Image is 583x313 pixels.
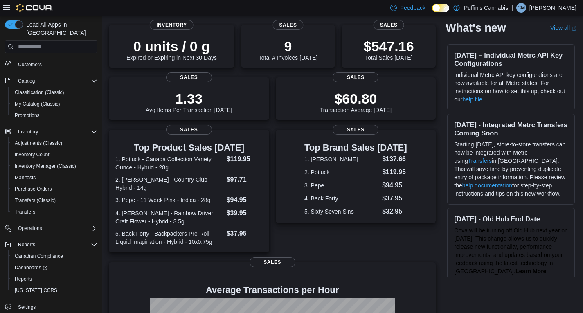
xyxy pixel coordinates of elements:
dd: $97.71 [227,175,263,185]
button: Classification (Classic) [8,87,101,98]
span: Inventory Manager (Classic) [15,163,76,169]
dt: 5. Back Forty - Backpackers Pre-Roll - Liquid Imagination - Hybrid - 10x0.75g [115,230,223,246]
button: [US_STATE] CCRS [8,285,101,296]
span: Manifests [15,174,36,181]
span: Catalog [18,78,35,84]
a: View allExternal link [550,25,576,31]
button: Transfers [8,206,101,218]
p: Puffin's Cannabis [464,3,508,13]
div: Expired or Expiring in Next 30 Days [126,38,217,61]
a: Learn More [515,268,546,275]
p: 0 units / 0 g [126,38,217,54]
a: Purchase Orders [11,184,55,194]
button: Customers [2,59,101,70]
span: Customers [15,59,97,70]
button: Purchase Orders [8,183,101,195]
p: [PERSON_NAME] [529,3,576,13]
span: Sales [374,20,404,30]
span: My Catalog (Classic) [11,99,97,109]
p: $547.16 [364,38,414,54]
input: Dark Mode [432,4,449,12]
p: | [511,3,513,13]
span: Reports [15,240,97,250]
a: [US_STATE] CCRS [11,286,61,295]
span: Reports [11,274,97,284]
span: Inventory [150,20,194,30]
span: Sales [250,257,295,267]
p: 9 [259,38,317,54]
p: Individual Metrc API key configurations are now available for all Metrc states. For instructions ... [454,71,568,104]
button: Reports [2,239,101,250]
dd: $94.95 [382,180,407,190]
svg: External link [572,26,576,31]
dd: $32.95 [382,207,407,216]
button: Operations [2,223,101,234]
span: Customers [18,61,42,68]
p: 1.33 [146,90,232,107]
span: Classification (Classic) [15,89,64,96]
h3: [DATE] - Old Hub End Date [454,215,568,223]
dd: $137.66 [382,154,407,164]
span: Cova will be turning off Old Hub next year on [DATE]. This change allows us to quickly release ne... [454,227,568,275]
span: Sales [333,72,378,82]
button: Settings [2,301,101,313]
a: Adjustments (Classic) [11,138,65,148]
a: Inventory Manager (Classic) [11,161,79,171]
dt: 3. Pepe [304,181,379,189]
button: Promotions [8,110,101,121]
dt: 4. [PERSON_NAME] - Rainbow Driver Craft Flower - Hybrid - 3.5g [115,209,223,225]
dt: 2. Potluck [304,168,379,176]
span: Catalog [15,76,97,86]
button: Catalog [15,76,38,86]
button: Inventory Count [8,149,101,160]
button: Manifests [8,172,101,183]
a: Transfers (Classic) [11,196,59,205]
span: Reports [18,241,35,248]
div: Total Sales [DATE] [364,38,414,61]
button: Reports [8,273,101,285]
dd: $94.95 [227,195,263,205]
dd: $119.95 [227,154,263,164]
span: Inventory Count [11,150,97,160]
span: Canadian Compliance [11,251,97,261]
span: Inventory Manager (Classic) [11,161,97,171]
div: Transaction Average [DATE] [320,90,392,113]
dt: 1. [PERSON_NAME] [304,155,379,163]
a: Canadian Compliance [11,251,66,261]
span: Settings [15,302,97,312]
span: Transfers (Classic) [11,196,97,205]
span: Operations [15,223,97,233]
span: Purchase Orders [11,184,97,194]
p: $60.80 [320,90,392,107]
span: My Catalog (Classic) [15,101,60,107]
dd: $37.95 [227,229,263,239]
div: Total # Invoices [DATE] [259,38,317,61]
dt: 5. Sixty Seven Sins [304,207,379,216]
a: Promotions [11,110,43,120]
a: Customers [15,60,45,70]
span: Inventory Count [15,151,50,158]
button: My Catalog (Classic) [8,98,101,110]
span: Purchase Orders [15,186,52,192]
button: Canadian Compliance [8,250,101,262]
a: Transfers [468,158,492,164]
span: Inventory [18,128,38,135]
h3: [DATE] - Integrated Metrc Transfers Coming Soon [454,121,568,137]
button: Catalog [2,75,101,87]
span: Sales [166,125,212,135]
dt: 2. [PERSON_NAME] - Country Club - Hybrid - 14g [115,176,223,192]
dd: $37.95 [382,194,407,203]
a: Inventory Count [11,150,53,160]
a: My Catalog (Classic) [11,99,63,109]
dd: $119.95 [382,167,407,177]
dd: $39.95 [227,208,263,218]
dt: 3. Pepe - 11 Week Pink - Indica - 28g [115,196,223,204]
span: Load All Apps in [GEOGRAPHIC_DATA] [23,20,97,37]
a: help file [463,96,482,103]
span: Dashboards [15,264,47,271]
div: Curtis Muir [516,3,526,13]
dt: 4. Back Forty [304,194,379,203]
button: Reports [15,240,38,250]
span: Inventory [15,127,97,137]
span: Sales [333,125,378,135]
